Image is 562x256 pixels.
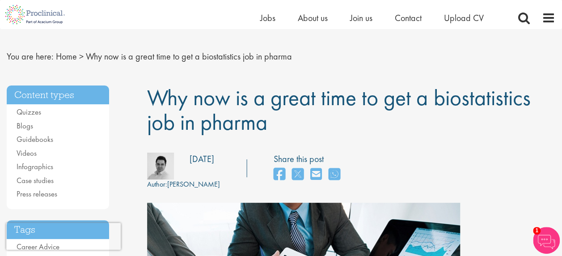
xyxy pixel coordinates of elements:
div: [DATE] [190,153,214,166]
h3: Content types [7,85,109,105]
span: > [79,51,84,62]
a: Guidebooks [17,134,53,144]
a: Press releases [17,189,57,199]
a: share on whats app [329,165,340,184]
a: share on facebook [274,165,285,184]
img: 296d2470-630d-4e2c-fc90-08d5c215cf57 [147,153,174,179]
label: Share this post [274,153,345,166]
a: Videos [17,148,37,158]
span: 1 [533,227,541,235]
a: Case studies [17,175,54,185]
a: share on email [310,165,322,184]
a: Infographics [17,162,53,171]
a: Blogs [17,121,33,131]
a: Quizzes [17,107,41,117]
h3: Tags [7,220,109,239]
a: About us [298,12,328,24]
span: Why now is a great time to get a biostatistics job in pharma [147,83,530,137]
iframe: reCAPTCHA [6,223,121,250]
img: Chatbot [533,227,560,254]
div: [PERSON_NAME] [147,179,220,190]
a: Jobs [260,12,275,24]
span: Author: [147,179,167,189]
a: Upload CV [444,12,484,24]
span: Why now is a great time to get a biostatistics job in pharma [86,51,292,62]
a: Contact [395,12,422,24]
a: breadcrumb link [56,51,77,62]
a: Join us [350,12,372,24]
a: share on twitter [292,165,304,184]
span: You are here: [7,51,54,62]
